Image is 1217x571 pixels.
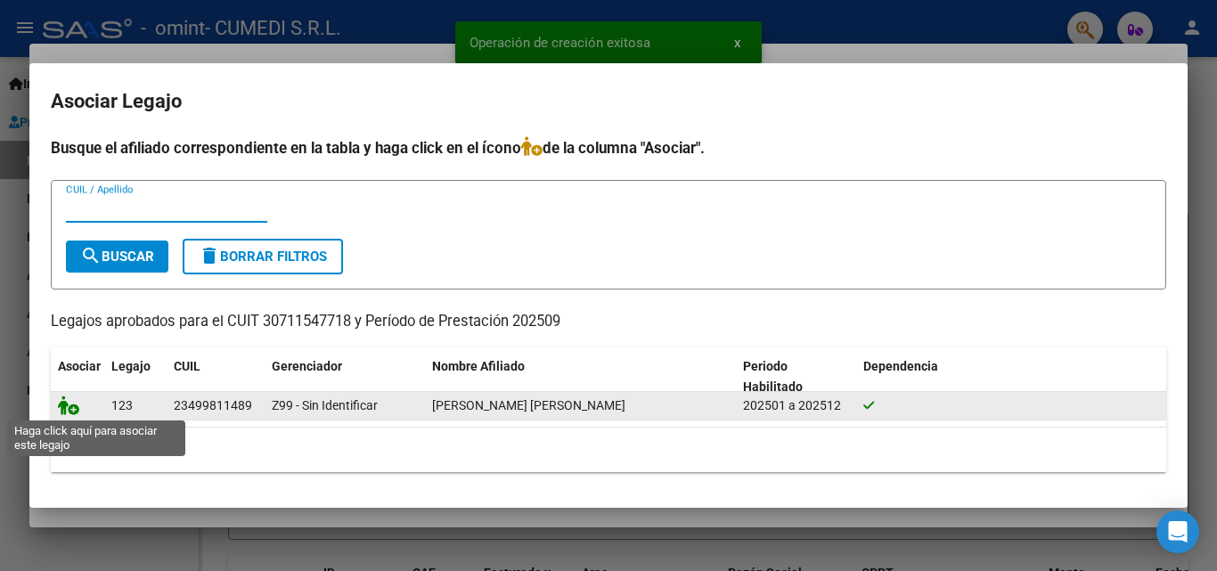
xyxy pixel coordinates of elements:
[66,241,168,273] button: Buscar
[863,359,938,373] span: Dependencia
[736,347,856,406] datatable-header-cell: Periodo Habilitado
[743,359,803,394] span: Periodo Habilitado
[51,136,1166,159] h4: Busque el afiliado correspondiente en la tabla y haga click en el ícono de la columna "Asociar".
[58,359,101,373] span: Asociar
[272,398,378,412] span: Z99 - Sin Identificar
[199,245,220,266] mat-icon: delete
[1156,510,1199,553] div: Open Intercom Messenger
[80,245,102,266] mat-icon: search
[743,396,849,416] div: 202501 a 202512
[432,359,525,373] span: Nombre Afiliado
[111,398,133,412] span: 123
[856,347,1167,406] datatable-header-cell: Dependencia
[80,249,154,265] span: Buscar
[265,347,425,406] datatable-header-cell: Gerenciador
[174,396,252,416] div: 23499811489
[104,347,167,406] datatable-header-cell: Legajo
[272,359,342,373] span: Gerenciador
[51,311,1166,333] p: Legajos aprobados para el CUIT 30711547718 y Período de Prestación 202509
[51,347,104,406] datatable-header-cell: Asociar
[111,359,151,373] span: Legajo
[432,398,625,412] span: OLIVARES DAVID NICOLAS
[425,347,736,406] datatable-header-cell: Nombre Afiliado
[51,428,1166,472] div: 1 registros
[199,249,327,265] span: Borrar Filtros
[174,359,200,373] span: CUIL
[183,239,343,274] button: Borrar Filtros
[167,347,265,406] datatable-header-cell: CUIL
[51,85,1166,118] h2: Asociar Legajo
